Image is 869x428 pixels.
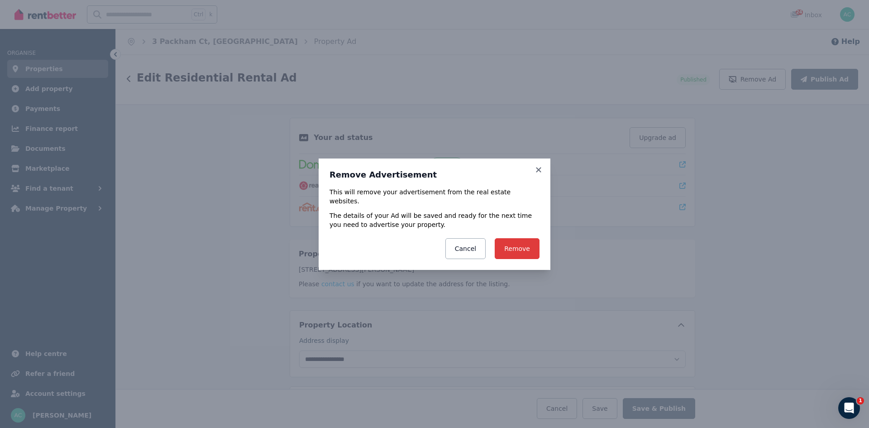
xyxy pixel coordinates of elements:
[329,211,540,229] p: The details of your Ad will be saved and ready for the next time you need to advertise your prope...
[329,169,540,180] h3: Remove Advertisement
[838,397,860,419] iframe: Intercom live chat
[857,397,864,404] span: 1
[445,238,486,259] button: Cancel
[329,188,540,206] p: This will remove your advertisement from the real estate websites.
[495,238,540,259] button: Remove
